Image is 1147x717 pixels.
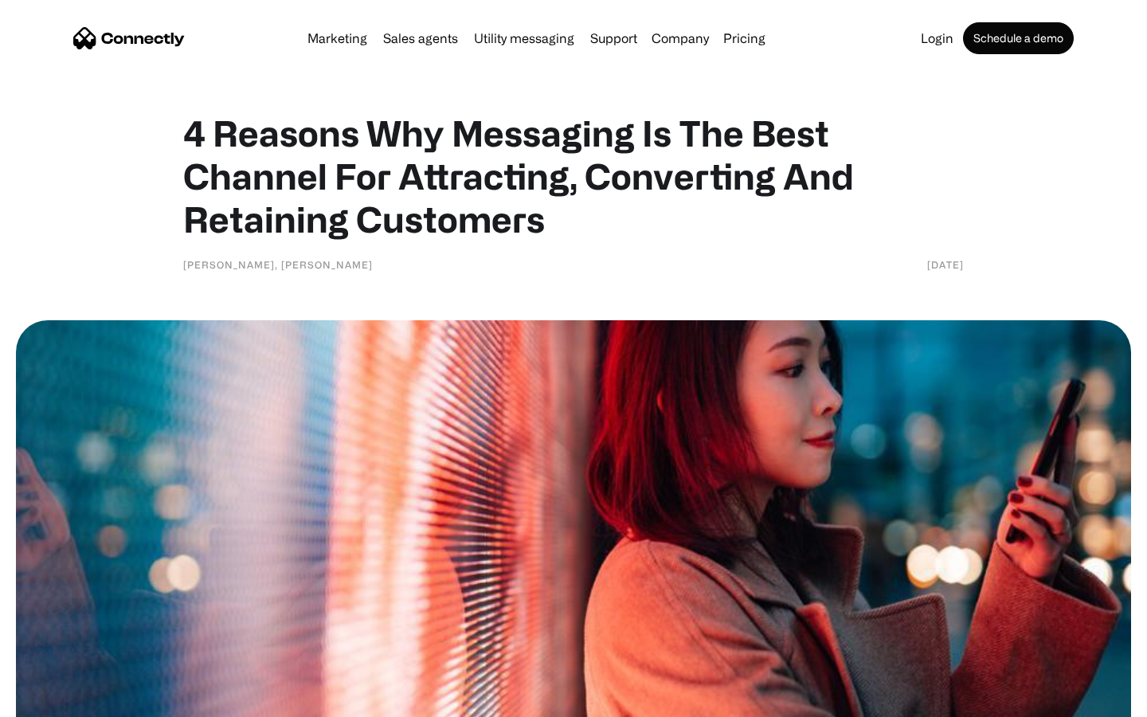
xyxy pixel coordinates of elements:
a: Pricing [717,32,772,45]
a: Utility messaging [468,32,581,45]
div: [PERSON_NAME], [PERSON_NAME] [183,257,373,272]
div: [DATE] [927,257,964,272]
a: Login [914,32,960,45]
a: Marketing [301,32,374,45]
a: Schedule a demo [963,22,1074,54]
div: Company [652,27,709,49]
a: Support [584,32,644,45]
a: Sales agents [377,32,464,45]
ul: Language list [32,689,96,711]
aside: Language selected: English [16,689,96,711]
h1: 4 Reasons Why Messaging Is The Best Channel For Attracting, Converting And Retaining Customers [183,112,964,241]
